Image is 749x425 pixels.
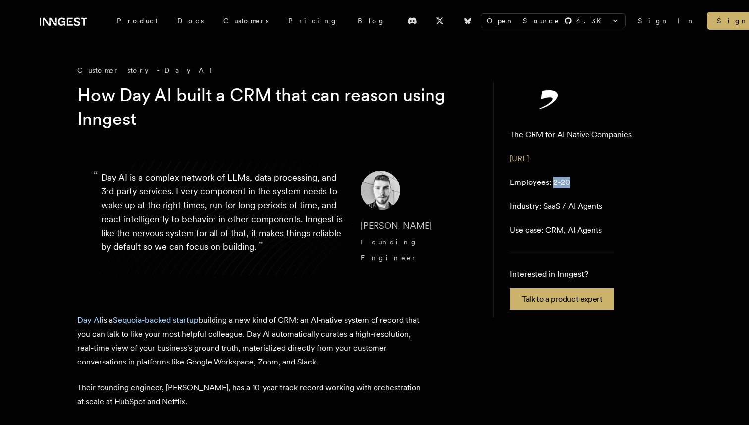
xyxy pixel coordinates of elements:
[510,288,614,310] a: Talk to a product expert
[348,12,395,30] a: Blog
[510,224,602,236] p: CRM, AI Agents
[510,89,589,109] img: Day AI's logo
[107,12,167,30] div: Product
[510,268,614,280] p: Interested in Inngest?
[510,177,570,188] p: 2-20
[258,239,263,253] span: ”
[487,16,560,26] span: Open Source
[167,12,214,30] a: Docs
[77,65,474,75] div: Customer story - Day AI
[429,13,451,29] a: X
[510,201,541,211] span: Industry:
[77,83,458,131] h1: How Day AI built a CRM that can reason using Inngest
[214,12,278,30] a: Customers
[361,171,400,210] img: Image of Erik Munson
[77,381,424,409] p: Their founding engineer, [PERSON_NAME], has a 10-year track record working with orchestration at ...
[101,171,345,266] p: Day AI is a complex network of LLMs, data processing, and 3rd party services. Every component in ...
[510,225,543,235] span: Use case:
[361,238,418,262] span: Founding Engineer
[278,12,348,30] a: Pricing
[113,315,199,325] a: Sequoia-backed startup
[457,13,479,29] a: Bluesky
[638,16,695,26] a: Sign In
[510,154,529,163] a: [URL]
[93,173,98,179] span: “
[77,315,102,325] a: Day AI
[510,129,632,141] p: The CRM for AI Native Companies
[576,16,607,26] span: 4.3 K
[361,220,432,231] span: [PERSON_NAME]
[510,178,551,187] span: Employees:
[510,200,602,212] p: SaaS / AI Agents
[77,313,424,369] p: is a building a new kind of CRM: an AI-native system of record that you can talk to like your mos...
[401,13,423,29] a: Discord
